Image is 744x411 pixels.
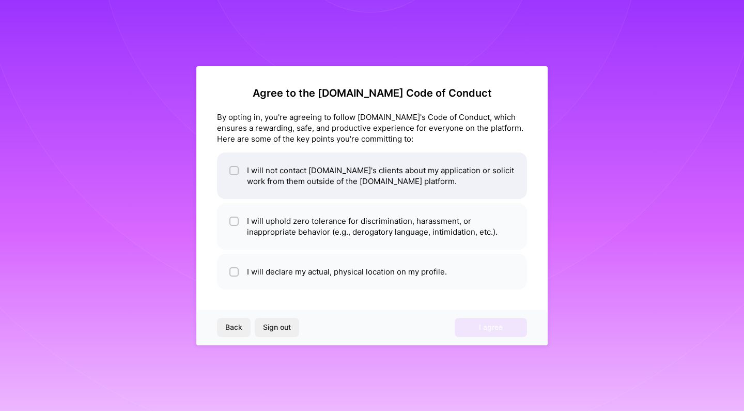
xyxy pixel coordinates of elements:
[217,318,251,337] button: Back
[255,318,299,337] button: Sign out
[225,322,242,332] span: Back
[217,153,527,199] li: I will not contact [DOMAIN_NAME]'s clients about my application or solicit work from them outside...
[263,322,291,332] span: Sign out
[217,87,527,99] h2: Agree to the [DOMAIN_NAME] Code of Conduct
[217,254,527,290] li: I will declare my actual, physical location on my profile.
[217,112,527,144] div: By opting in, you're agreeing to follow [DOMAIN_NAME]'s Code of Conduct, which ensures a rewardin...
[217,203,527,250] li: I will uphold zero tolerance for discrimination, harassment, or inappropriate behavior (e.g., der...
